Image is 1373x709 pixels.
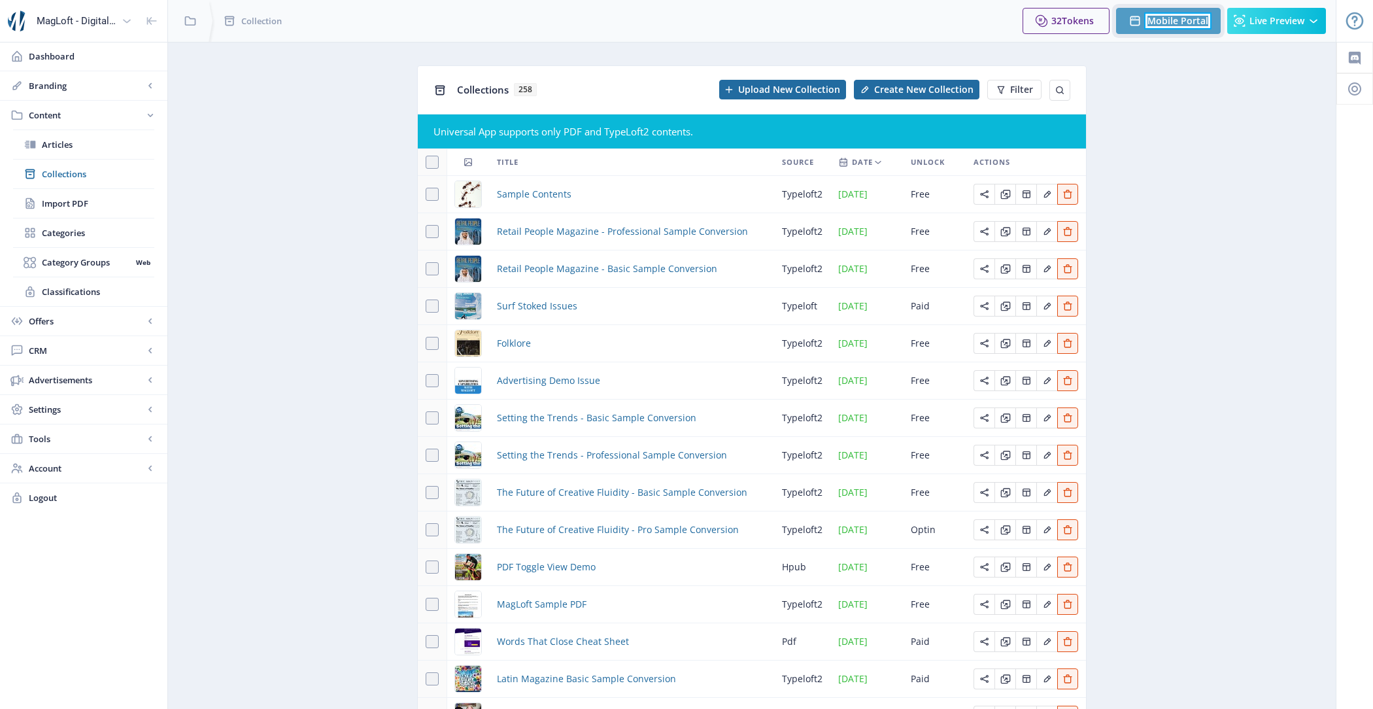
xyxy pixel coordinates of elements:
[974,560,994,572] a: Edit page
[13,277,154,306] a: Classifications
[1036,299,1057,311] a: Edit page
[1036,634,1057,647] a: Edit page
[455,517,481,543] img: 5a9bd3d0-a4a3-4279-9cff-a6e5d8bb67f1.jpg
[994,597,1015,610] a: Edit page
[830,437,903,474] td: [DATE]
[29,373,144,387] span: Advertisements
[42,167,154,181] span: Collections
[1057,187,1078,199] a: Edit page
[457,83,509,96] span: Collections
[903,549,966,586] td: Free
[774,661,830,698] td: typeloft2
[994,523,1015,535] a: Edit page
[774,437,830,474] td: typeloft2
[903,362,966,400] td: Free
[29,50,157,63] span: Dashboard
[974,411,994,423] a: Edit page
[455,629,481,655] img: cover.jpg
[994,187,1015,199] a: Edit page
[497,154,518,170] span: Title
[738,84,840,95] span: Upload New Collection
[903,251,966,288] td: Free
[1015,224,1036,237] a: Edit page
[1036,262,1057,274] a: Edit page
[974,672,994,684] a: Edit page
[29,403,144,416] span: Settings
[974,373,994,386] a: Edit page
[29,344,144,357] span: CRM
[29,109,144,122] span: Content
[774,586,830,623] td: typeloft2
[774,288,830,325] td: typeloft
[1036,224,1057,237] a: Edit page
[903,288,966,325] td: Paid
[830,251,903,288] td: [DATE]
[974,523,994,535] a: Edit page
[1015,634,1036,647] a: Edit page
[774,362,830,400] td: typeloft2
[1015,299,1036,311] a: Edit page
[994,373,1015,386] a: Edit page
[830,511,903,549] td: [DATE]
[497,261,717,277] a: Retail People Magazine - Basic Sample Conversion
[29,491,157,504] span: Logout
[782,154,814,170] span: Source
[1057,485,1078,498] a: Edit page
[455,405,481,431] img: e146c927-3abc-4100-ba85-6635b28db74f.jpg
[1227,8,1326,34] button: Live Preview
[37,7,116,35] div: MagLoft - Digital Magazine
[903,623,966,661] td: Paid
[830,623,903,661] td: [DATE]
[497,634,629,649] span: Words That Close Cheat Sheet
[974,299,994,311] a: Edit page
[974,154,1010,170] span: Actions
[1015,411,1036,423] a: Edit page
[497,336,531,351] a: Folklore
[433,125,1070,138] div: Universal App supports only PDF and TypeLoft2 contents.
[830,661,903,698] td: [DATE]
[241,14,282,27] span: Collection
[903,586,966,623] td: Free
[455,218,481,245] img: bb4f057e-f87b-48a0-9d1f-33cb564c5957.jpg
[1062,14,1094,27] span: Tokens
[455,330,481,356] img: 81038902-0be0-491c-9b90-94099332fab7.jpg
[1057,672,1078,684] a: Edit page
[911,154,945,170] span: Unlock
[8,10,29,31] img: properties.app_icon.png
[1023,8,1110,34] button: 32Tokens
[497,485,747,500] a: The Future of Creative Fluidity - Basic Sample Conversion
[497,671,676,687] span: Latin Magazine Basic Sample Conversion
[846,80,979,99] a: New page
[13,189,154,218] a: Import PDF
[13,130,154,159] a: Articles
[987,80,1042,99] button: Filter
[42,197,154,210] span: Import PDF
[497,186,571,202] a: Sample Contents
[455,293,481,319] img: cover.png
[1015,560,1036,572] a: Edit page
[1116,8,1221,34] button: Mobile Portal
[1057,634,1078,647] a: Edit page
[974,634,994,647] a: Edit page
[974,597,994,610] a: Edit page
[830,586,903,623] td: [DATE]
[1036,597,1057,610] a: Edit page
[903,400,966,437] td: Free
[514,83,537,96] span: 258
[852,154,873,170] span: Date
[497,224,748,239] a: Retail People Magazine - Professional Sample Conversion
[1036,672,1057,684] a: Edit page
[1057,373,1078,386] a: Edit page
[1015,672,1036,684] a: Edit page
[830,362,903,400] td: [DATE]
[497,410,696,426] a: Setting the Trends - Basic Sample Conversion
[774,325,830,362] td: typeloft2
[974,187,994,199] a: Edit page
[13,218,154,247] a: Categories
[974,485,994,498] a: Edit page
[994,672,1015,684] a: Edit page
[1057,224,1078,237] a: Edit page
